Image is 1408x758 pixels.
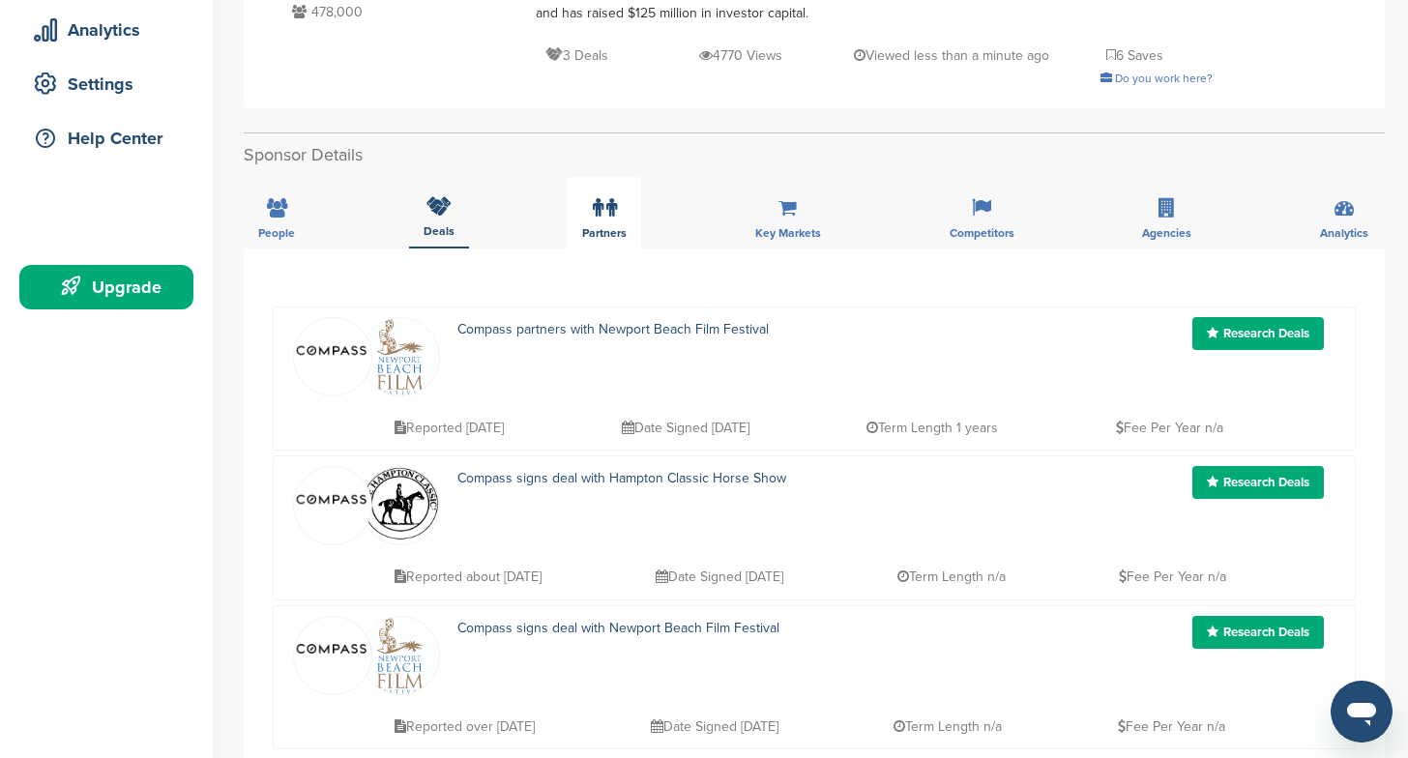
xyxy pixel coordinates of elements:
[29,121,193,156] div: Help Center
[1192,616,1324,649] a: Research Deals
[1106,44,1163,68] p: 6 Saves
[866,416,998,440] p: Term Length 1 years
[395,416,504,440] p: Reported [DATE]
[244,142,1385,168] h2: Sponsor Details
[651,714,778,739] p: Date Signed [DATE]
[897,565,1006,589] p: Term Length n/a
[894,714,1002,739] p: Term Length n/a
[19,265,193,309] a: Upgrade
[424,225,455,237] span: Deals
[1119,565,1226,589] p: Fee Per Year n/a
[545,44,608,68] p: 3 Deals
[1320,227,1368,239] span: Analytics
[1118,714,1225,739] p: Fee Per Year n/a
[1192,317,1324,350] a: Research Deals
[1116,416,1223,440] p: Fee Per Year n/a
[1192,466,1324,499] a: Research Deals
[1331,681,1393,743] iframe: Button to launch messaging window
[29,13,193,47] div: Analytics
[582,227,627,239] span: Partners
[1115,72,1213,85] span: Do you work here?
[294,486,371,513] img: Screen shot 2015 11 24 at 11.18.55 am
[395,714,535,739] p: Reported over [DATE]
[19,8,193,52] a: Analytics
[294,635,371,662] img: Screen shot 2015 11 24 at 11.18.55 am
[699,44,782,68] p: 4770 Views
[1142,227,1191,239] span: Agencies
[656,565,783,589] p: Date Signed [DATE]
[755,227,821,239] span: Key Markets
[19,62,193,106] a: Settings
[258,227,295,239] span: People
[457,470,786,486] a: Compass signs deal with Hampton Classic Horse Show
[1100,72,1213,85] a: Do you work here?
[457,620,779,636] a: Compass signs deal with Newport Beach Film Festival
[395,565,542,589] p: Reported about [DATE]
[29,270,193,305] div: Upgrade
[29,67,193,102] div: Settings
[950,227,1014,239] span: Competitors
[362,617,439,694] img: Logo for sponsor pitch
[294,337,371,364] img: Screen shot 2015 11 24 at 11.18.55 am
[854,44,1049,68] p: Viewed less than a minute ago
[457,321,769,337] a: Compass partners with Newport Beach Film Festival
[362,318,439,395] img: Logo for sponsor pitch
[362,467,439,541] img: Open uri20141112 64162 1vkpg40?1415810060
[622,416,749,440] p: Date Signed [DATE]
[19,116,193,160] a: Help Center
